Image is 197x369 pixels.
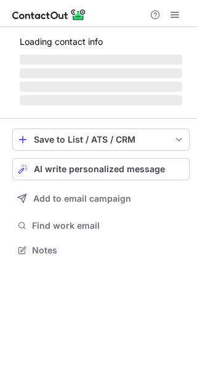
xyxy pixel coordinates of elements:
div: Save to List / ATS / CRM [34,135,168,145]
button: save-profile-one-click [12,129,190,151]
span: Notes [32,245,185,256]
span: ‌ [20,95,182,105]
button: AI write personalized message [12,158,190,180]
span: ‌ [20,82,182,92]
button: Add to email campaign [12,188,190,210]
span: AI write personalized message [34,164,165,174]
span: Find work email [32,220,185,231]
span: ‌ [20,68,182,78]
p: Loading contact info [20,37,182,47]
span: Add to email campaign [33,194,131,204]
img: ContactOut v5.3.10 [12,7,86,22]
button: Notes [12,242,190,259]
button: Find work email [12,217,190,234]
span: ‌ [20,55,182,65]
